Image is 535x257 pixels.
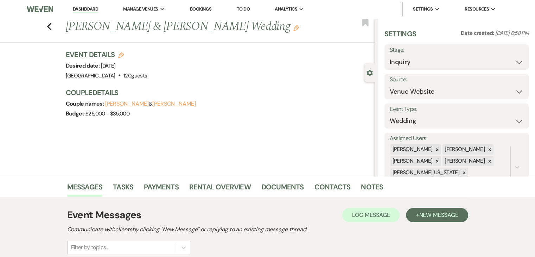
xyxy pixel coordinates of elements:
span: Analytics [275,6,297,13]
span: Date created: [461,30,495,37]
button: Close lead details [367,69,373,76]
div: [PERSON_NAME] [390,156,434,166]
span: Resources [465,6,489,13]
button: Log Message [342,208,400,222]
div: [PERSON_NAME] [442,156,486,166]
a: Rental Overview [189,181,251,197]
a: To Do [237,6,250,12]
span: New Message [419,211,458,219]
button: +New Message [406,208,468,222]
div: [PERSON_NAME][US_STATE] [390,168,460,178]
a: Messages [67,181,103,197]
h1: [PERSON_NAME] & [PERSON_NAME] Wedding [66,18,310,35]
h3: Event Details [66,50,147,59]
span: Log Message [352,211,390,219]
a: Dashboard [73,6,98,13]
span: [GEOGRAPHIC_DATA] [66,72,115,79]
img: Weven Logo [27,2,53,17]
div: [PERSON_NAME] [390,144,434,155]
label: Assigned Users: [390,133,523,144]
a: Notes [361,181,383,197]
span: Budget: [66,110,86,117]
label: Source: [390,75,523,85]
span: Manage Venues [123,6,158,13]
a: Contacts [314,181,351,197]
button: [PERSON_NAME] [152,101,196,107]
div: [PERSON_NAME] [442,144,486,155]
button: Edit [293,25,299,31]
button: [PERSON_NAME] [105,101,149,107]
h3: Couple Details [66,88,368,98]
h2: Communicate with clients by clicking "New Message" or replying to an existing message thread. [67,225,468,234]
span: Couple names: [66,100,105,107]
span: Desired date: [66,62,101,69]
a: Bookings [190,6,212,12]
h1: Event Messages [67,208,141,222]
span: & [105,100,196,107]
span: [DATE] 6:58 PM [495,30,529,37]
span: 120 guests [123,72,147,79]
label: Stage: [390,45,523,55]
a: Documents [261,181,304,197]
div: Filter by topics... [71,243,109,252]
a: Payments [144,181,179,197]
span: [DATE] [101,62,116,69]
h3: Settings [384,29,416,44]
span: $25,000 - $35,000 [85,110,129,117]
span: Settings [413,6,433,13]
label: Event Type: [390,104,523,114]
a: Tasks [113,181,133,197]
